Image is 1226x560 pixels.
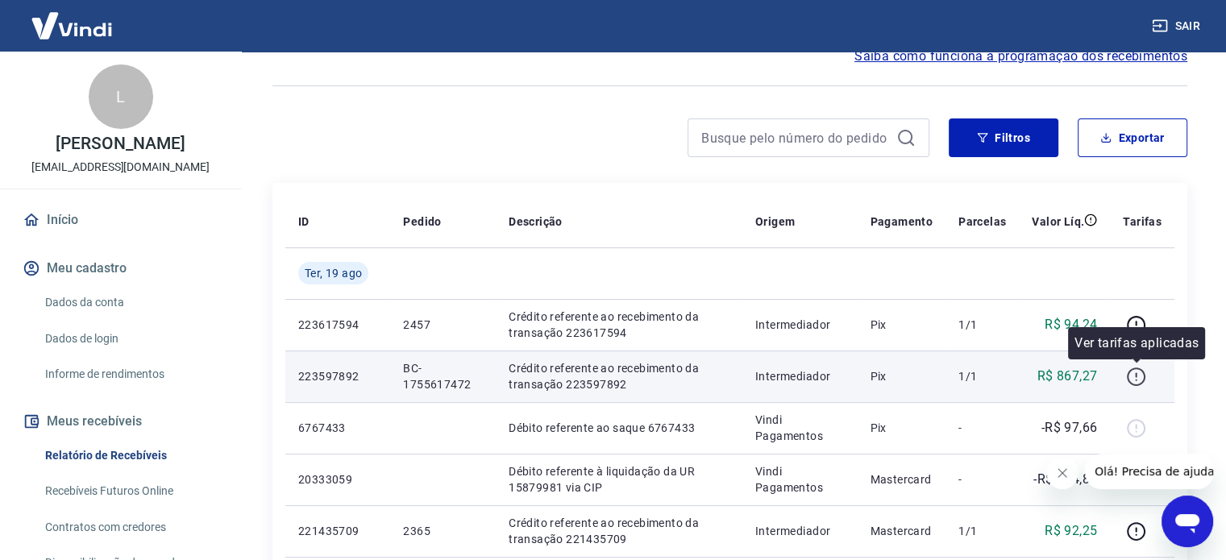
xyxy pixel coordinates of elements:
p: R$ 867,27 [1037,367,1098,386]
p: Débito referente à liquidação da UR 15879981 via CIP [509,463,729,496]
a: Saiba como funciona a programação dos recebimentos [854,47,1187,66]
p: Vindi Pagamentos [755,463,844,496]
p: Intermediador [755,317,844,333]
p: 1/1 [958,317,1006,333]
div: L [89,64,153,129]
p: BC-1755617472 [403,360,483,392]
p: Ver tarifas aplicadas [1074,334,1199,353]
button: Sair [1149,11,1207,41]
p: Descrição [509,214,563,230]
p: 223617594 [298,317,377,333]
p: 221435709 [298,523,377,539]
p: - [958,471,1006,487]
p: -R$ 284,86 [1033,470,1097,489]
p: Valor Líq. [1032,214,1084,230]
p: Intermediador [755,368,844,384]
a: Recebíveis Futuros Online [39,475,222,508]
button: Meu cadastro [19,251,222,286]
p: Pix [870,420,933,436]
p: 223597892 [298,368,377,384]
a: Informe de rendimentos [39,358,222,391]
p: Crédito referente ao recebimento da transação 223617594 [509,309,729,341]
p: 2457 [403,317,483,333]
a: Dados de login [39,322,222,355]
p: 1/1 [958,523,1006,539]
a: Início [19,202,222,238]
p: ID [298,214,310,230]
p: Pedido [403,214,441,230]
button: Filtros [949,118,1058,157]
p: Pix [870,317,933,333]
p: 6767433 [298,420,377,436]
p: Mastercard [870,471,933,487]
p: [EMAIL_ADDRESS][DOMAIN_NAME] [31,159,210,176]
p: 2365 [403,523,483,539]
p: -R$ 97,66 [1041,418,1098,438]
p: Pagamento [870,214,933,230]
iframe: Botão para abrir a janela de mensagens [1162,496,1213,547]
p: Tarifas [1123,214,1162,230]
iframe: Fechar mensagem [1046,457,1078,489]
p: - [958,420,1006,436]
p: Intermediador [755,523,844,539]
a: Relatório de Recebíveis [39,439,222,472]
p: Crédito referente ao recebimento da transação 221435709 [509,515,729,547]
p: Crédito referente ao recebimento da transação 223597892 [509,360,729,392]
p: Débito referente ao saque 6767433 [509,420,729,436]
span: Ter, 19 ago [305,265,362,281]
p: Origem [755,214,795,230]
p: R$ 94,24 [1045,315,1097,334]
button: Exportar [1078,118,1187,157]
p: [PERSON_NAME] [56,135,185,152]
a: Contratos com credores [39,511,222,544]
p: R$ 92,25 [1045,521,1097,541]
button: Meus recebíveis [19,404,222,439]
p: 20333059 [298,471,377,487]
p: Pix [870,368,933,384]
a: Dados da conta [39,286,222,319]
p: Parcelas [958,214,1006,230]
span: Olá! Precisa de ajuda? [10,11,135,24]
img: Vindi [19,1,124,50]
p: Mastercard [870,523,933,539]
p: 1/1 [958,368,1006,384]
p: Vindi Pagamentos [755,412,844,444]
input: Busque pelo número do pedido [701,126,890,150]
iframe: Mensagem da empresa [1085,454,1213,489]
